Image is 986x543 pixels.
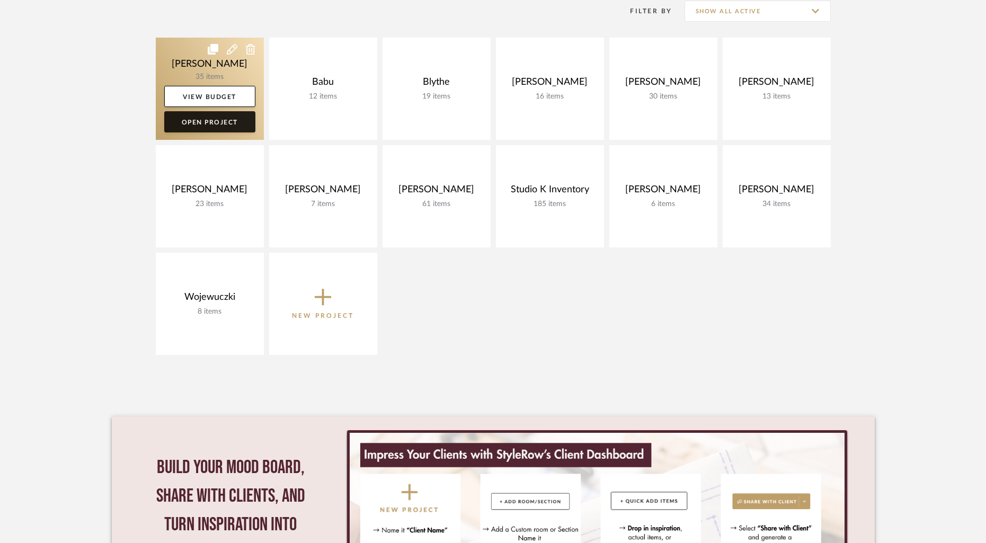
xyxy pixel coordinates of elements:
div: Studio K Inventory [504,184,596,200]
button: New Project [269,253,377,355]
div: [PERSON_NAME] [278,184,369,200]
div: 13 items [731,92,822,101]
div: 23 items [164,200,255,209]
div: [PERSON_NAME] [731,76,822,92]
div: 6 items [618,200,709,209]
a: View Budget [164,86,255,107]
div: [PERSON_NAME] [731,184,822,200]
div: 30 items [618,92,709,101]
div: [PERSON_NAME] [164,184,255,200]
div: [PERSON_NAME] [618,184,709,200]
div: 8 items [164,307,255,316]
div: 16 items [504,92,596,101]
div: 7 items [278,200,369,209]
p: New Project [292,310,354,321]
div: Wojewuczki [164,291,255,307]
div: 34 items [731,200,822,209]
div: 185 items [504,200,596,209]
div: [PERSON_NAME] [391,184,482,200]
a: Open Project [164,111,255,132]
div: Babu [278,76,369,92]
div: 12 items [278,92,369,101]
div: [PERSON_NAME] [618,76,709,92]
div: 19 items [391,92,482,101]
div: Blythe [391,76,482,92]
div: Filter By [617,6,672,16]
div: [PERSON_NAME] [504,76,596,92]
div: 61 items [391,200,482,209]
